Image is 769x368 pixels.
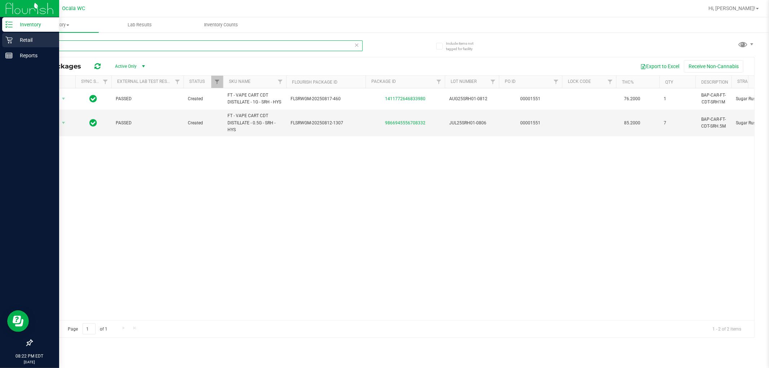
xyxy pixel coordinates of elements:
[5,36,13,44] inline-svg: Retail
[194,22,248,28] span: Inventory Counts
[3,359,56,365] p: [DATE]
[568,79,591,84] a: Lock Code
[292,80,337,85] a: Flourish Package ID
[83,323,96,334] input: 1
[550,76,562,88] a: Filter
[7,310,29,332] iframe: Resource center
[100,76,111,88] a: Filter
[180,17,262,32] a: Inventory Counts
[90,94,97,104] span: In Sync
[172,76,184,88] a: Filter
[354,40,359,50] span: Clear
[274,76,286,88] a: Filter
[59,94,68,104] span: select
[62,323,114,334] span: Page of 1
[3,353,56,359] p: 08:22 PM EDT
[684,60,743,72] button: Receive Non-Cannabis
[505,79,516,84] a: PO ID
[116,96,179,102] span: PASSED
[13,20,56,29] p: Inventory
[521,96,541,101] a: 00001551
[32,40,363,51] input: Search Package ID, Item Name, SKU, Lot or Part Number...
[13,36,56,44] p: Retail
[189,79,205,84] a: Status
[708,5,755,11] span: Hi, [PERSON_NAME]!
[116,120,179,127] span: PASSED
[227,92,282,106] span: FT - VAPE CART CDT DISTILLATE - 1G - SRH - HYS
[449,96,495,102] span: AUG25SRH01-0812
[385,120,425,125] a: 9866945556708332
[737,79,752,84] a: Strain
[701,80,728,85] a: Description
[636,60,684,72] button: Export to Excel
[433,76,445,88] a: Filter
[446,41,482,52] span: Include items not tagged for facility
[620,118,644,128] span: 85.2000
[371,79,396,84] a: Package ID
[291,96,361,102] span: FLSRWGM-20250817-460
[211,76,223,88] a: Filter
[188,96,219,102] span: Created
[5,52,13,59] inline-svg: Reports
[620,94,644,104] span: 76.2000
[117,79,174,84] a: External Lab Test Result
[13,51,56,60] p: Reports
[385,96,425,101] a: 1411772646833980
[451,79,477,84] a: Lot Number
[227,112,282,133] span: FT - VAPE CART CDT DISTILLATE - 0.5G - SRH - HYS
[665,80,673,85] a: Qty
[59,118,68,128] span: select
[622,80,634,85] a: THC%
[521,120,541,125] a: 00001551
[604,76,616,88] a: Filter
[487,76,499,88] a: Filter
[5,21,13,28] inline-svg: Inventory
[90,118,97,128] span: In Sync
[99,17,180,32] a: Lab Results
[291,120,361,127] span: FLSRWGM-20250812-1307
[62,5,85,12] span: Ocala WC
[664,120,691,127] span: 7
[700,115,727,130] div: BAP-CAR-FT-CDT-SRH.5M
[37,62,88,70] span: All Packages
[449,120,495,127] span: JUL25SRH01-0806
[664,96,691,102] span: 1
[700,91,727,106] div: BAP-CAR-FT-CDT-SRH1M
[118,22,162,28] span: Lab Results
[229,79,251,84] a: SKU Name
[81,79,109,84] a: Sync Status
[188,120,219,127] span: Created
[707,323,747,334] span: 1 - 2 of 2 items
